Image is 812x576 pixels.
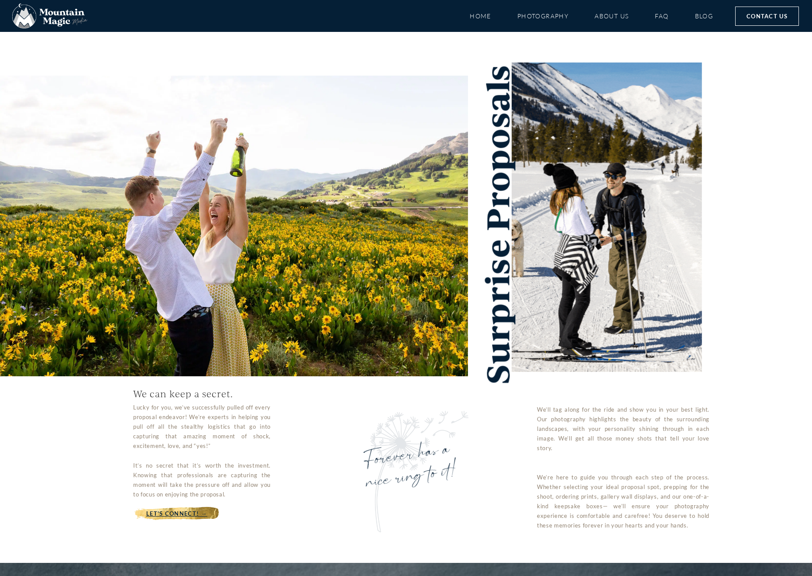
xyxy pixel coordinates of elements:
h1: Surprise Proposals [479,64,515,384]
h4: Forever has a nice ring to it! [362,435,476,494]
span: Let's Connect! → [146,509,207,518]
a: Contact Us [735,7,799,26]
a: Photography [517,8,568,24]
img: GIF-Crested-Butte-proposal-nordic-ski-photographer-photo-by-Mountain-Magic-Media [512,62,702,372]
span: Contact Us [747,11,788,21]
h4: We can keep a secret. [133,385,233,403]
a: Home [470,8,491,24]
a: Let's Connect! → [133,503,207,524]
a: Blog [695,8,713,24]
a: FAQ [655,8,668,24]
nav: Menu [470,8,713,24]
p: We’ll tag along for the ride and show you in your best light. Our photography highlights the beau... [537,405,709,530]
img: Mountain Magic Media photography logo Crested Butte Photographer [12,3,87,29]
a: About Us [595,8,629,24]
div: Lucky for you, we’ve successfully pulled off every proposal endeavor! We’re experts in helping yo... [133,403,271,503]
